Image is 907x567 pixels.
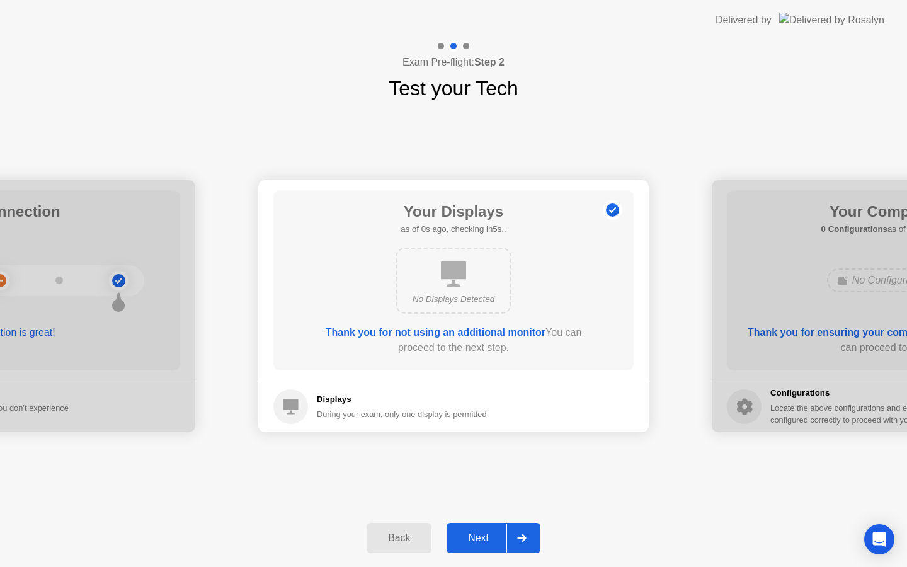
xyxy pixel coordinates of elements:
[779,13,884,27] img: Delivered by Rosalyn
[474,57,505,67] b: Step 2
[716,13,772,28] div: Delivered by
[370,532,428,544] div: Back
[407,293,500,306] div: No Displays Detected
[864,524,894,554] div: Open Intercom Messenger
[402,55,505,70] h4: Exam Pre-flight:
[450,532,506,544] div: Next
[447,523,540,553] button: Next
[401,200,506,223] h1: Your Displays
[309,325,598,355] div: You can proceed to the next step.
[326,327,545,338] b: Thank you for not using an additional monitor
[389,73,518,103] h1: Test your Tech
[401,223,506,236] h5: as of 0s ago, checking in5s..
[317,393,487,406] h5: Displays
[367,523,431,553] button: Back
[317,408,487,420] div: During your exam, only one display is permitted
